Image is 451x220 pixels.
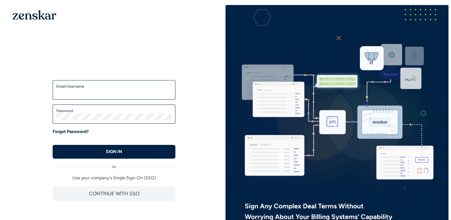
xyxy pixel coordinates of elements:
button: SIGN IN [53,145,175,159]
label: Email/Username [56,84,172,89]
label: Password [56,108,172,113]
p: Use your company's Single Sign-On (SSO) [53,175,175,181]
p: SIGN IN [106,149,122,155]
img: 1OGAJ2xQqyY4LXKgY66KYq0eOWRCkrZdAb3gUhuVAqdWPZE9SRJmCz+oDMSn4zDLXe31Ii730ItAGKgCKgCCgCikA4Av8PJUP... [13,10,56,20]
button: CONTINUE WITH SSO [53,186,175,201]
div: or [53,159,175,170]
a: Forgot Password? [53,129,89,135]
